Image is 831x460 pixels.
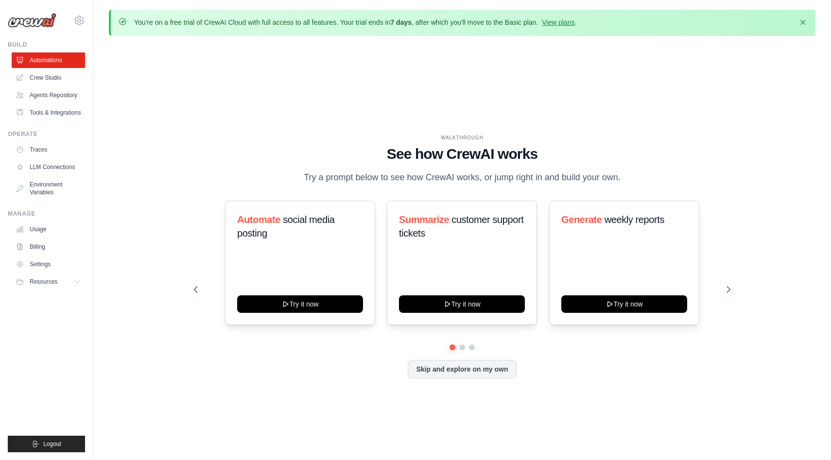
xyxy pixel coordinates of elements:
[12,52,85,68] a: Automations
[12,221,85,237] a: Usage
[12,87,85,103] a: Agents Repository
[194,134,730,141] div: WALKTHROUGH
[8,436,85,452] button: Logout
[134,17,577,27] p: You're on a free trial of CrewAI Cloud with full access to all features. Your trial ends in , aft...
[12,256,85,272] a: Settings
[12,239,85,255] a: Billing
[12,177,85,200] a: Environment Variables
[43,440,61,448] span: Logout
[542,18,574,26] a: View plans
[399,295,525,313] button: Try it now
[8,13,56,28] img: Logo
[12,159,85,175] a: LLM Connections
[604,214,664,225] span: weekly reports
[561,214,602,225] span: Generate
[408,360,516,378] button: Skip and explore on my own
[299,170,625,185] p: Try a prompt below to see how CrewAI works, or jump right in and build your own.
[399,214,523,239] span: customer support tickets
[12,70,85,85] a: Crew Studio
[12,274,85,290] button: Resources
[8,210,85,218] div: Manage
[8,130,85,138] div: Operate
[237,214,280,225] span: Automate
[390,18,412,26] strong: 7 days
[194,145,730,163] h1: See how CrewAI works
[8,41,85,49] div: Build
[12,105,85,120] a: Tools & Integrations
[399,214,449,225] span: Summarize
[561,295,687,313] button: Try it now
[30,278,57,286] span: Resources
[12,142,85,157] a: Traces
[237,214,335,239] span: social media posting
[782,413,831,460] iframe: Chat Widget
[237,295,363,313] button: Try it now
